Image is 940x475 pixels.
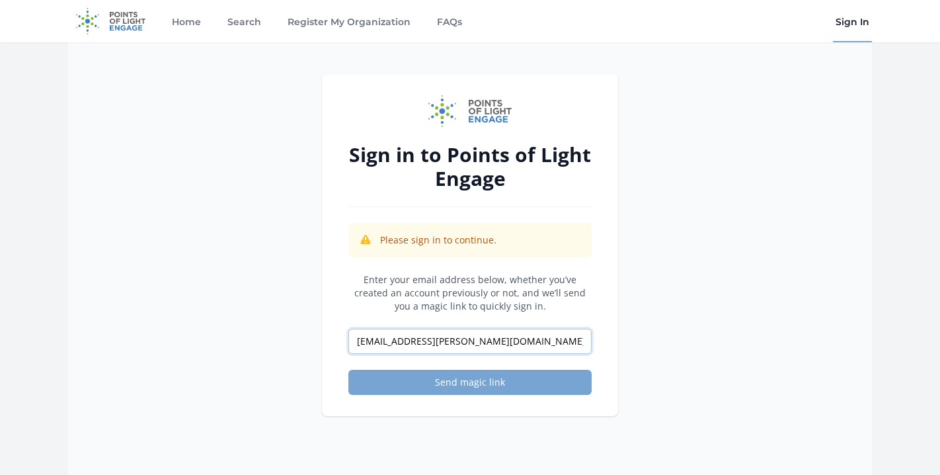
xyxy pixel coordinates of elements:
button: Send magic link [348,370,592,395]
input: Email address [348,329,592,354]
p: Enter your email address below, whether you’ve created an account previously or not, and we’ll se... [348,273,592,313]
p: Please sign in to continue. [380,234,496,247]
img: Points of Light Engage logo [428,95,512,127]
h2: Sign in to Points of Light Engage [348,143,592,191]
